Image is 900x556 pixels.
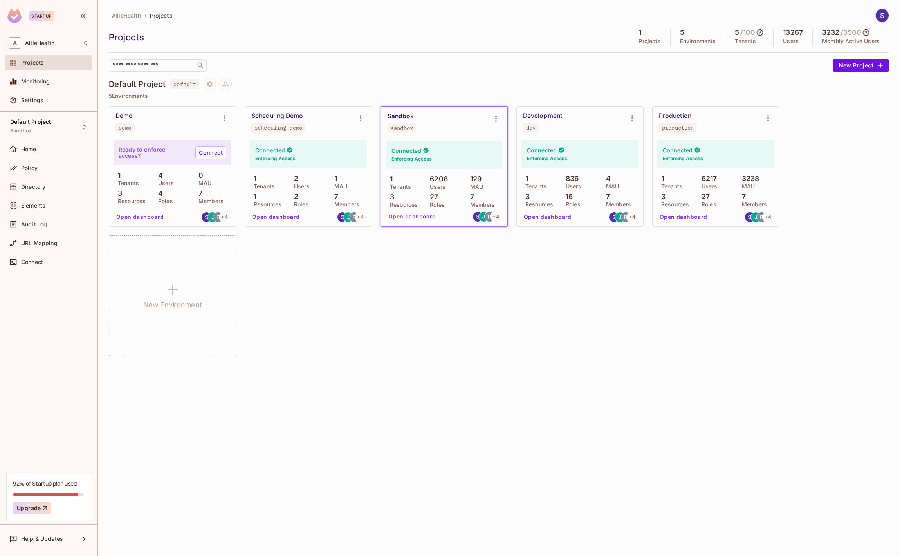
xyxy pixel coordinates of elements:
[735,29,739,36] h5: 5
[211,214,214,220] span: J
[386,202,418,208] p: Resources
[13,502,51,514] button: Upgrade
[290,201,309,208] p: Roles
[822,38,880,44] p: Monthly Active Users
[202,212,211,222] img: stephen@alliehealth.com
[114,171,121,179] p: 1
[213,212,223,222] img: rodrigo@alliehealth.com
[114,190,122,197] p: 3
[109,93,889,99] p: 5 Environments
[391,125,413,131] div: sandbox
[745,212,755,222] img: stephen@alliehealth.com
[391,155,432,162] h6: Enforcing Access
[698,183,717,190] p: Users
[195,146,226,159] a: Connect
[119,125,132,131] div: demo
[521,211,575,223] button: Open dashboard
[624,110,640,126] button: Environment settings
[250,175,256,182] p: 1
[521,175,528,182] p: 1
[330,193,338,200] p: 7
[680,29,684,36] h5: 5
[217,110,233,126] button: Environment settings
[143,299,202,311] h1: New Environment
[783,38,799,44] p: Users
[330,201,359,208] p: Members
[738,193,746,200] p: 7
[154,198,173,204] p: Roles
[290,175,298,182] p: 2
[21,78,50,85] span: Monitoring
[195,198,224,204] p: Members
[254,125,302,131] div: scheduling-demo
[738,175,759,182] p: 3238
[822,29,840,36] h5: 3232
[783,29,803,36] h5: 13267
[21,259,43,265] span: Connect
[698,193,710,200] p: 27
[662,125,694,131] div: production
[876,9,889,22] img: Stephen Morrison
[113,211,167,223] button: Open dashboard
[492,214,499,219] span: + 4
[629,214,635,220] span: + 4
[13,480,77,487] div: 92% of Startup plan used
[337,212,347,222] img: stephen@alliehealth.com
[602,193,610,200] p: 7
[195,180,211,186] p: MAU
[757,212,767,222] img: rodrigo@alliehealth.com
[251,112,303,120] div: Scheduling Demo
[657,175,664,182] p: 1
[602,183,619,190] p: MAU
[526,125,536,131] div: dev
[426,184,445,190] p: Users
[21,97,43,103] span: Settings
[754,214,758,220] span: J
[386,184,411,190] p: Tenants
[114,198,146,204] p: Resources
[21,146,36,152] span: Home
[527,146,557,154] h4: Connected
[10,128,32,134] span: Sandbox
[740,29,756,36] h5: / 100
[109,79,166,89] h4: Default Project
[619,214,622,220] span: J
[290,193,298,200] p: 2
[25,40,54,46] span: Workspace: AllieHealth
[388,112,414,120] div: Sandbox
[109,31,625,43] div: Projects
[330,175,337,182] p: 1
[680,38,716,44] p: Environments
[154,180,174,186] p: Users
[638,29,641,36] h5: 1
[426,193,438,201] p: 27
[204,82,216,89] span: Project settings
[195,171,203,179] p: 0
[119,146,189,159] p: Ready to enforce access?
[21,60,44,66] span: Projects
[657,201,689,208] p: Resources
[765,214,771,220] span: + 4
[482,214,485,219] span: J
[21,240,58,246] span: URL Mapping
[386,175,393,183] p: 1
[7,9,22,23] img: SReyMgAAAABJRU5ErkJggg==
[170,79,199,89] span: default
[840,29,862,36] h5: / 3500
[426,175,448,183] p: 6208
[521,201,553,208] p: Resources
[466,184,483,190] p: MAU
[112,12,141,19] span: AllieHealth
[760,110,776,126] button: Environment settings
[10,119,51,125] span: Default Project
[833,59,889,72] button: New Project
[621,212,631,222] img: rodrigo@alliehealth.com
[488,111,504,126] button: Environment settings
[21,202,45,209] span: Elements
[150,12,173,19] span: Projects
[562,183,581,190] p: Users
[562,201,581,208] p: Roles
[602,175,611,182] p: 4
[602,201,631,208] p: Members
[21,184,45,190] span: Directory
